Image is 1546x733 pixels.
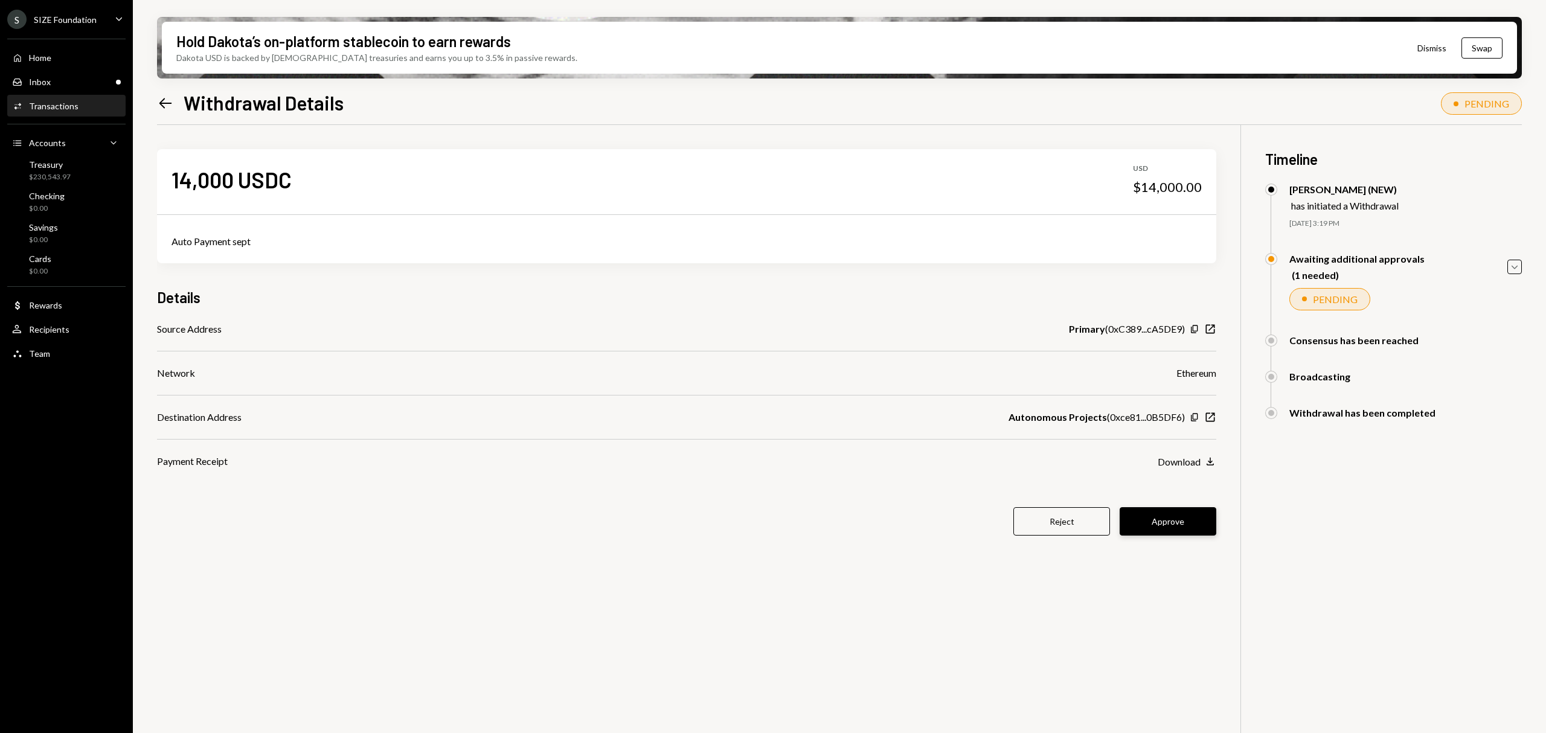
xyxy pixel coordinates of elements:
div: Ethereum [1176,366,1216,380]
div: Accounts [29,138,66,148]
div: $230,543.97 [29,172,71,182]
div: $0.00 [29,266,51,277]
div: Download [1158,456,1201,467]
div: 14,000 USDC [172,166,292,193]
a: Rewards [7,294,126,316]
div: Withdrawal has been completed [1289,407,1435,418]
div: has initiated a Withdrawal [1291,200,1399,211]
div: ( 0xce81...0B5DF6 ) [1009,410,1185,424]
button: Approve [1120,507,1216,536]
div: Network [157,366,195,380]
div: ( 0xC389...cA5DE9 ) [1069,322,1185,336]
div: USD [1133,164,1202,174]
div: Savings [29,222,58,232]
div: Consensus has been reached [1289,334,1419,346]
div: Broadcasting [1289,371,1350,382]
b: Primary [1069,322,1105,336]
div: Transactions [29,101,79,111]
a: Cards$0.00 [7,250,126,279]
div: (1 needed) [1292,269,1425,281]
button: Swap [1461,37,1503,59]
div: $14,000.00 [1133,179,1202,196]
div: Auto Payment sept [172,234,1202,249]
h1: Withdrawal Details [184,91,344,115]
b: Autonomous Projects [1009,410,1107,424]
a: Recipients [7,318,126,340]
a: Transactions [7,95,126,117]
button: Reject [1013,507,1110,536]
div: Awaiting additional approvals [1289,253,1425,264]
a: Team [7,342,126,364]
div: Rewards [29,300,62,310]
button: Download [1158,455,1216,469]
a: Treasury$230,543.97 [7,156,126,185]
div: $0.00 [29,235,58,245]
div: Payment Receipt [157,454,228,469]
div: Hold Dakota’s on-platform stablecoin to earn rewards [176,31,511,51]
div: [PERSON_NAME] (NEW) [1289,184,1399,195]
div: Team [29,348,50,359]
div: Dakota USD is backed by [DEMOGRAPHIC_DATA] treasuries and earns you up to 3.5% in passive rewards. [176,51,577,64]
div: $0.00 [29,203,65,214]
a: Checking$0.00 [7,187,126,216]
div: S [7,10,27,29]
div: Cards [29,254,51,264]
a: Inbox [7,71,126,92]
div: Treasury [29,159,71,170]
div: Inbox [29,77,51,87]
div: Source Address [157,322,222,336]
div: SIZE Foundation [34,14,97,25]
h3: Details [157,287,200,307]
div: Checking [29,191,65,201]
h3: Timeline [1265,149,1522,169]
a: Savings$0.00 [7,219,126,248]
div: PENDING [1313,293,1358,305]
div: Recipients [29,324,69,334]
div: [DATE] 3:19 PM [1289,219,1522,229]
div: PENDING [1464,98,1509,109]
a: Accounts [7,132,126,153]
button: Dismiss [1402,34,1461,62]
div: Destination Address [157,410,242,424]
div: Home [29,53,51,63]
a: Home [7,46,126,68]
